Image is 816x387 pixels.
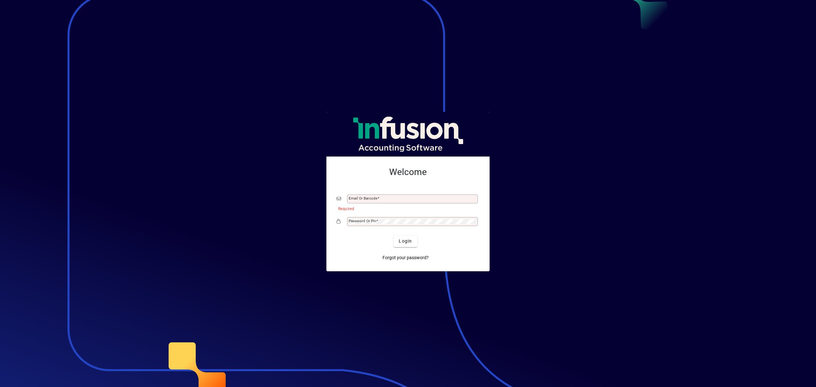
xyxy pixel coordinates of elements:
span: Login [399,238,412,245]
mat-label: Password or Pin [349,219,376,223]
mat-error: Required [338,205,474,212]
button: Login [394,236,417,247]
mat-label: Email or Barcode [349,196,377,201]
a: Forgot your password? [380,252,431,264]
h2: Welcome [337,167,479,178]
span: Forgot your password? [382,254,429,261]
